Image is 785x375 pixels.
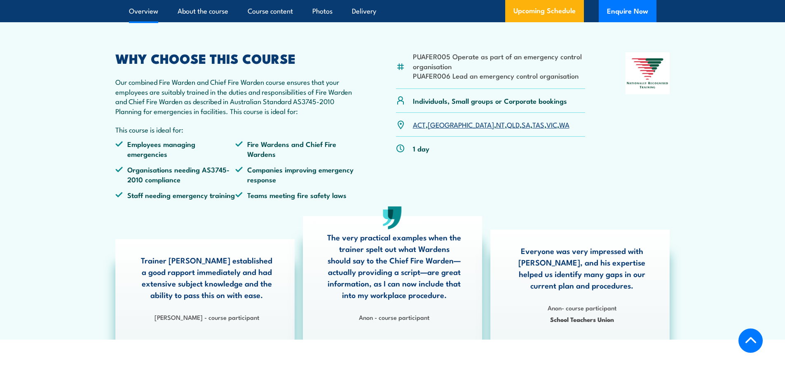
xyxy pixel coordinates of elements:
[235,139,356,158] li: Fire Wardens and Chief Fire Wardens
[140,254,274,300] p: Trainer [PERSON_NAME] established a good rapport immediately and had extensive subject knowledge ...
[115,139,236,158] li: Employees managing emergencies
[522,119,530,129] a: SA
[496,119,505,129] a: NT
[548,303,616,312] strong: Anon- course participant
[327,231,462,300] p: The very practical examples when the trainer spelt out what Wardens should say to the Chief Fire ...
[155,312,259,321] strong: [PERSON_NAME] - course participant
[413,120,569,129] p: , , , , , , ,
[413,119,426,129] a: ACT
[115,125,356,134] p: This course is ideal for:
[559,119,569,129] a: WA
[115,165,236,184] li: Organisations needing AS3745-2010 compliance
[235,165,356,184] li: Companies improving emergency response
[546,119,557,129] a: VIC
[413,96,567,105] p: Individuals, Small groups or Corporate bookings
[515,314,649,324] span: School Teachers Union
[507,119,520,129] a: QLD
[515,245,649,291] p: Everyone was very impressed with [PERSON_NAME], and his expertise helped us identify many gaps in...
[115,52,356,64] h2: WHY CHOOSE THIS COURSE
[428,119,494,129] a: [GEOGRAPHIC_DATA]
[413,51,586,71] li: PUAFER005 Operate as part of an emergency control organisation
[235,190,356,200] li: Teams meeting fire safety laws
[115,190,236,200] li: Staff needing emergency training
[359,312,429,321] strong: Anon - course participant
[532,119,544,129] a: TAS
[115,77,356,116] p: Our combined Fire Warden and Chief Fire Warden course ensures that your employees are suitably tr...
[413,71,586,80] li: PUAFER006 Lead an emergency control organisation
[626,52,670,94] img: Nationally Recognised Training logo.
[413,144,429,153] p: 1 day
